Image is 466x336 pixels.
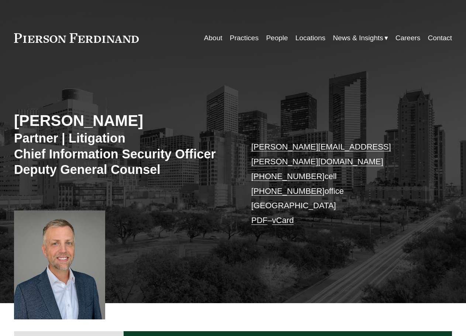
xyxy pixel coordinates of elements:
a: Locations [296,31,325,45]
h3: Partner | Litigation Chief Information Security Officer Deputy General Counsel [14,130,233,177]
a: [PHONE_NUMBER] [251,186,324,196]
a: folder dropdown [333,31,388,45]
a: People [266,31,288,45]
a: Contact [428,31,452,45]
a: PDF [251,216,267,225]
a: [PERSON_NAME][EMAIL_ADDRESS][PERSON_NAME][DOMAIN_NAME] [251,142,391,166]
a: [PHONE_NUMBER] [251,172,324,181]
h2: [PERSON_NAME] [14,112,233,130]
p: cell office [GEOGRAPHIC_DATA] – [251,140,434,227]
span: News & Insights [333,32,383,44]
a: Practices [230,31,259,45]
a: vCard [272,216,294,225]
a: About [204,31,222,45]
a: Careers [396,31,421,45]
